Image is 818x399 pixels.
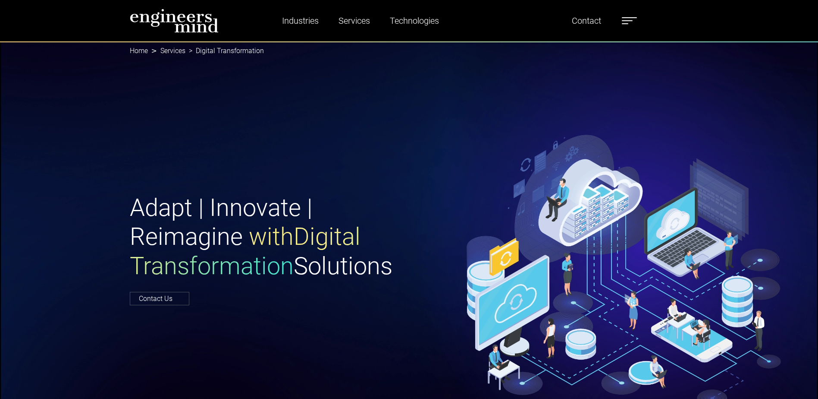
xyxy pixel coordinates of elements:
h1: Adapt | Innovate | Reimagine Solutions [130,193,404,281]
a: Contact Us [130,292,189,305]
li: Digital Transformation [185,46,264,56]
a: Contact [568,11,605,31]
a: Technologies [386,11,442,31]
a: Services [160,47,185,55]
a: Services [335,11,373,31]
img: logo [130,9,219,33]
a: Industries [279,11,322,31]
span: with Digital Transformation [130,222,360,280]
nav: breadcrumb [130,41,689,60]
a: Home [130,47,148,55]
